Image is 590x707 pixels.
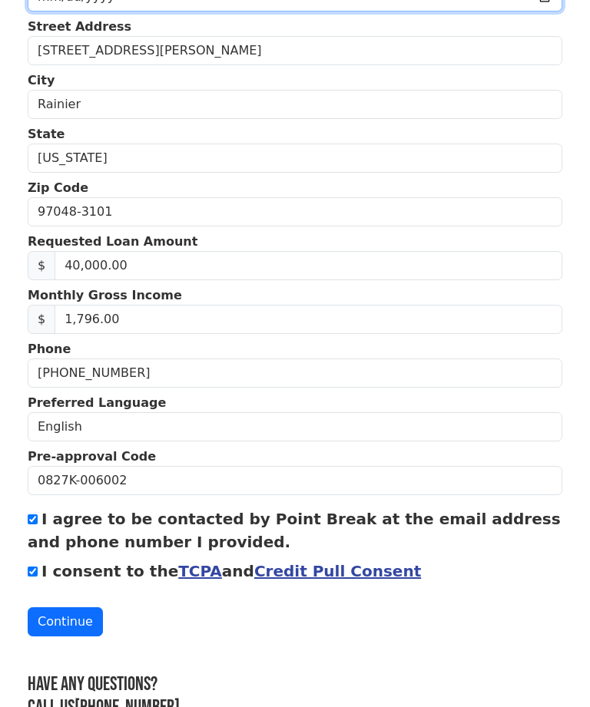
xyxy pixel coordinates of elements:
[28,395,166,410] strong: Preferred Language
[28,286,562,305] p: Monthly Gross Income
[28,466,562,495] input: Pre-approval Code
[28,358,562,388] input: Phone
[28,127,65,141] strong: State
[28,305,55,334] span: $
[28,251,55,280] span: $
[28,234,197,249] strong: Requested Loan Amount
[28,510,561,551] label: I agree to be contacted by Point Break at the email address and phone number I provided.
[28,180,88,195] strong: Zip Code
[41,562,421,580] label: I consent to the and
[55,251,562,280] input: Requested Loan Amount
[254,562,421,580] a: Credit Pull Consent
[28,19,131,34] strong: Street Address
[28,90,562,119] input: City
[28,197,562,226] input: Zip Code
[55,305,562,334] input: Monthly Gross Income
[28,73,55,88] strong: City
[178,562,222,580] a: TCPA
[28,673,562,696] h3: Have any questions?
[28,449,156,464] strong: Pre-approval Code
[28,342,71,356] strong: Phone
[28,607,103,636] button: Continue
[28,36,562,65] input: Street Address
